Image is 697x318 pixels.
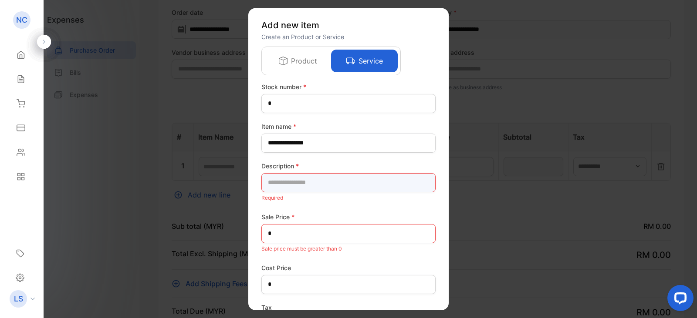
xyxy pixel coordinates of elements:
[261,161,436,170] label: Description
[261,33,344,40] span: Create an Product or Service
[261,243,436,254] p: Sale price must be greater than 0
[261,82,436,91] label: Stock number
[261,302,436,311] label: Tax
[359,55,383,66] p: Service
[660,281,697,318] iframe: LiveChat chat widget
[14,293,23,305] p: LS
[261,212,436,221] label: Sale Price
[261,192,436,203] p: Required
[16,14,27,26] p: NC
[291,55,317,66] p: Product
[261,121,436,131] label: Item name
[261,263,436,272] label: Cost Price
[261,18,436,31] p: Add new item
